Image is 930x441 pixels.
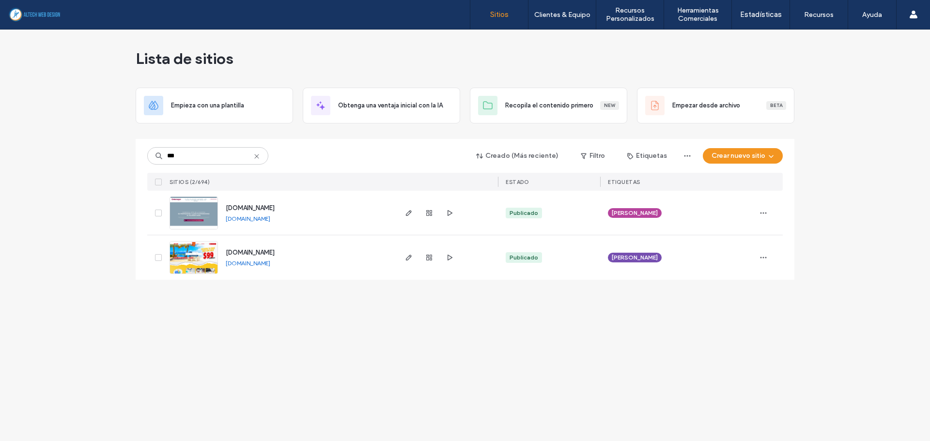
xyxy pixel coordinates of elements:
[136,88,293,123] div: Empieza con una plantilla
[506,179,529,185] span: ESTADO
[672,101,740,110] span: Empezar desde archivo
[637,88,794,123] div: Empezar desde archivoBeta
[740,10,782,19] label: Estadísticas
[608,179,640,185] span: ETIQUETAS
[804,11,834,19] label: Recursos
[171,101,244,110] span: Empieza con una plantilla
[470,88,627,123] div: Recopila el contenido primeroNew
[510,253,538,262] div: Publicado
[766,101,786,110] div: Beta
[703,148,783,164] button: Crear nuevo sitio
[338,101,443,110] span: Obtenga una ventaja inicial con la IA
[612,253,658,262] span: [PERSON_NAME]
[619,148,676,164] button: Etiquetas
[571,148,615,164] button: Filtro
[664,6,731,23] label: Herramientas Comerciales
[226,249,275,256] a: [DOMAIN_NAME]
[612,209,658,217] span: [PERSON_NAME]
[226,204,275,212] a: [DOMAIN_NAME]
[505,101,593,110] span: Recopila el contenido primero
[596,6,664,23] label: Recursos Personalizados
[303,88,460,123] div: Obtenga una ventaja inicial con la IA
[510,209,538,217] div: Publicado
[490,10,509,19] label: Sitios
[226,259,270,267] a: [DOMAIN_NAME]
[226,215,270,222] a: [DOMAIN_NAME]
[468,148,567,164] button: Creado (Más reciente)
[136,49,233,68] span: Lista de sitios
[170,179,210,185] span: SITIOS (2/694)
[862,11,882,19] label: Ayuda
[534,11,590,19] label: Clientes & Equipo
[600,101,619,110] div: New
